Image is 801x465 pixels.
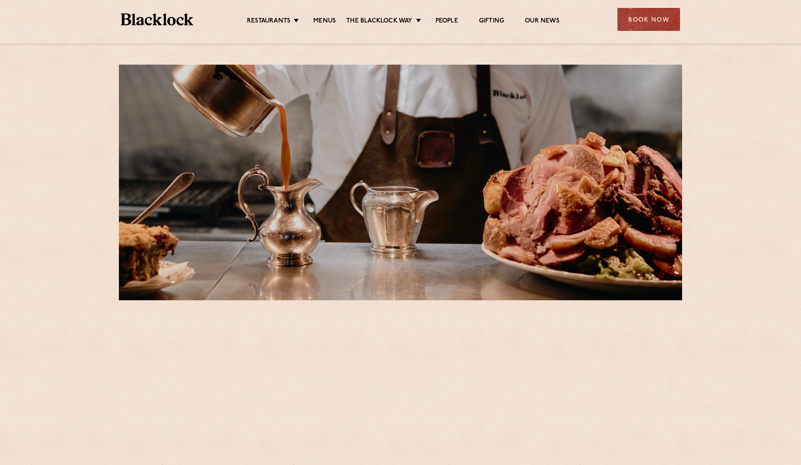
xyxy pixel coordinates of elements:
a: Menus [313,17,336,26]
img: BL_Textured_Logo-footer-cropped.svg [121,13,193,25]
a: Gifting [479,17,504,26]
a: People [436,17,458,26]
a: The Blacklock Way [346,17,412,26]
div: Book Now [617,8,680,31]
a: Our News [525,17,559,26]
a: Restaurants [247,17,290,26]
